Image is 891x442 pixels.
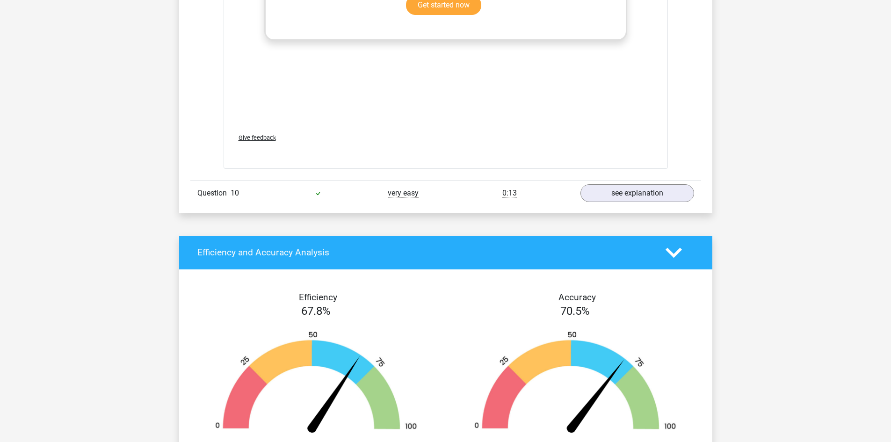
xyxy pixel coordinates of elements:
h4: Efficiency and Accuracy Analysis [197,247,652,258]
h4: Efficiency [197,292,439,303]
span: 0:13 [502,188,517,198]
span: very easy [388,188,419,198]
span: 10 [231,188,239,197]
img: 68.e59040183957.png [201,331,432,438]
span: Question [197,188,231,199]
img: 70.70fe67b65bcd.png [460,331,691,438]
a: see explanation [580,184,694,202]
h4: Accuracy [456,292,698,303]
span: Give feedback [239,134,276,141]
span: 70.5% [560,304,590,318]
span: 67.8% [301,304,331,318]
